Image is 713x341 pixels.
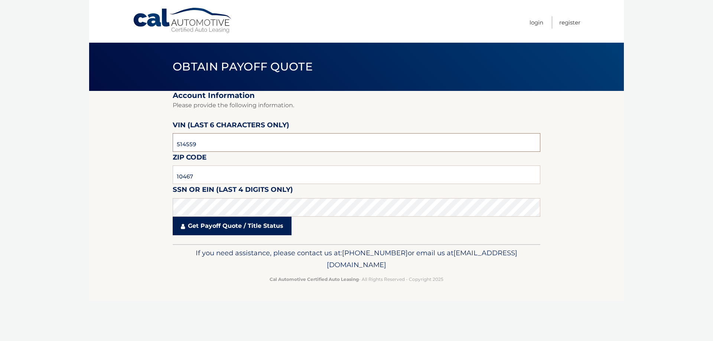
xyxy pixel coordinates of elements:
[173,91,540,100] h2: Account Information
[173,152,206,165] label: Zip Code
[173,100,540,111] p: Please provide the following information.
[270,276,359,282] strong: Cal Automotive Certified Auto Leasing
[173,217,292,235] a: Get Payoff Quote / Title Status
[530,16,543,29] a: Login
[178,247,535,271] p: If you need assistance, please contact us at: or email us at
[173,119,289,133] label: VIN (last 6 characters only)
[173,60,313,73] span: Obtain Payoff Quote
[342,249,408,257] span: [PHONE_NUMBER]
[133,7,233,34] a: Cal Automotive
[559,16,580,29] a: Register
[178,275,535,283] p: - All Rights Reserved - Copyright 2025
[173,184,293,198] label: SSN or EIN (last 4 digits only)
